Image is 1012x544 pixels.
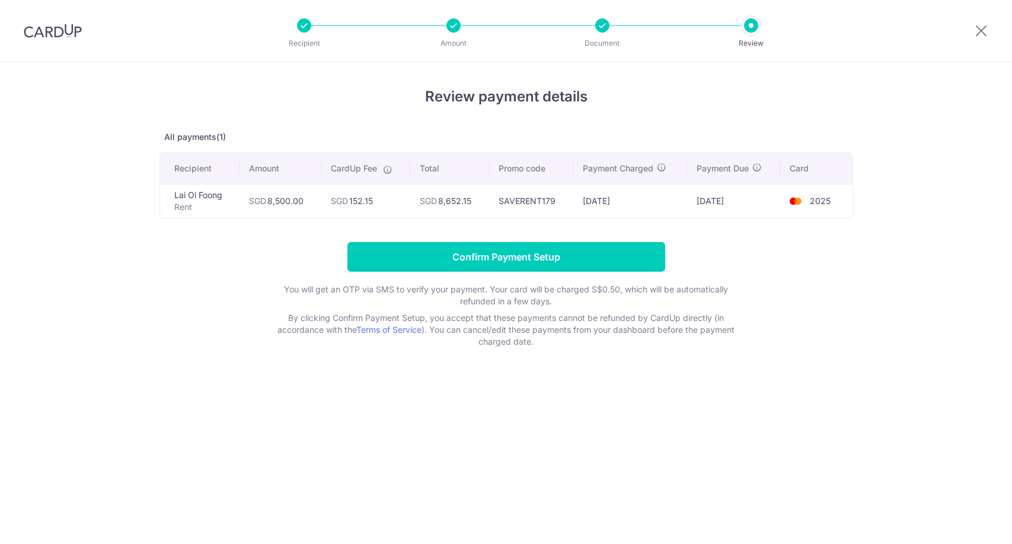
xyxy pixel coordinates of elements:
[707,37,795,49] p: Review
[24,24,82,38] img: CardUp
[784,194,807,208] img: <span class="translation_missing" title="translation missing: en.account_steps.new_confirm_form.b...
[583,163,653,174] span: Payment Charged
[269,312,743,348] p: By clicking Confirm Payment Setup, you accept that these payments cannot be refunded by CardUp di...
[558,37,646,49] p: Document
[159,86,853,107] h4: Review payment details
[697,163,749,174] span: Payment Due
[331,196,348,206] span: SGD
[260,37,348,49] p: Recipient
[160,153,240,184] th: Recipient
[489,184,573,218] td: SAVERENT179
[331,163,377,174] span: CardUp Fee
[174,201,230,213] p: Rent
[810,196,831,206] span: 2025
[410,37,497,49] p: Amount
[420,196,437,206] span: SGD
[249,196,266,206] span: SGD
[240,184,321,218] td: 8,500.00
[489,153,573,184] th: Promo code
[240,153,321,184] th: Amount
[410,153,489,184] th: Total
[160,184,240,218] td: Lai Oi Foong
[780,153,852,184] th: Card
[159,131,853,143] p: All payments(1)
[936,508,1000,538] iframe: Opens a widget where you can find more information
[269,284,743,307] p: You will get an OTP via SMS to verify your payment. Your card will be charged S$0.50, which will ...
[687,184,781,218] td: [DATE]
[356,325,422,335] a: Terms of Service
[347,242,665,272] input: Confirm Payment Setup
[410,184,489,218] td: 8,652.15
[321,184,411,218] td: 152.15
[573,184,687,218] td: [DATE]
